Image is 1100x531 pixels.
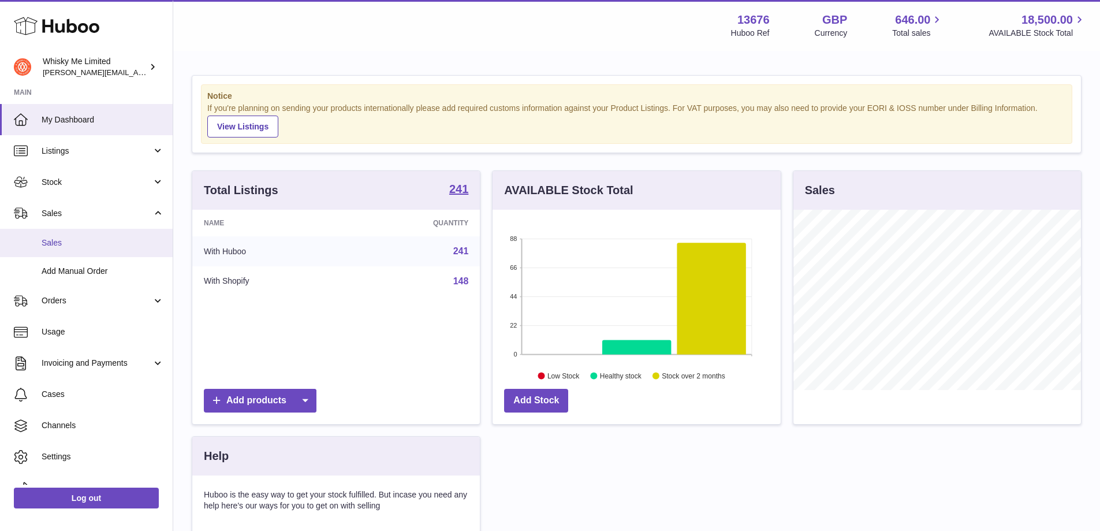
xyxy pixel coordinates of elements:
[204,183,278,198] h3: Total Listings
[42,146,152,157] span: Listings
[192,236,348,266] td: With Huboo
[514,351,517,358] text: 0
[731,28,770,39] div: Huboo Ref
[42,266,164,277] span: Add Manual Order
[547,372,580,380] text: Low Stock
[42,208,152,219] span: Sales
[204,448,229,464] h3: Help
[510,264,517,271] text: 66
[453,276,469,286] a: 148
[204,389,316,413] a: Add products
[510,322,517,329] text: 22
[989,28,1086,39] span: AVAILABLE Stock Total
[892,12,944,39] a: 646.00 Total sales
[42,326,164,337] span: Usage
[207,91,1066,102] strong: Notice
[14,488,159,508] a: Log out
[348,210,480,236] th: Quantity
[42,358,152,369] span: Invoicing and Payments
[504,183,633,198] h3: AVAILABLE Stock Total
[600,372,642,380] text: Healthy stock
[43,68,232,77] span: [PERSON_NAME][EMAIL_ADDRESS][DOMAIN_NAME]
[449,183,468,197] a: 241
[42,420,164,431] span: Channels
[43,56,147,78] div: Whisky Me Limited
[510,293,517,300] text: 44
[822,12,847,28] strong: GBP
[42,482,164,493] span: Returns
[42,237,164,248] span: Sales
[815,28,848,39] div: Currency
[42,389,164,400] span: Cases
[14,58,31,76] img: frances@whiskyshop.com
[892,28,944,39] span: Total sales
[805,183,835,198] h3: Sales
[42,451,164,462] span: Settings
[1021,12,1073,28] span: 18,500.00
[989,12,1086,39] a: 18,500.00 AVAILABLE Stock Total
[737,12,770,28] strong: 13676
[510,235,517,242] text: 88
[42,295,152,306] span: Orders
[204,489,468,511] p: Huboo is the easy way to get your stock fulfilled. But incase you need any help here's our ways f...
[42,114,164,125] span: My Dashboard
[207,116,278,138] a: View Listings
[192,210,348,236] th: Name
[42,177,152,188] span: Stock
[207,103,1066,138] div: If you're planning on sending your products internationally please add required customs informati...
[662,372,725,380] text: Stock over 2 months
[895,12,930,28] span: 646.00
[449,183,468,195] strong: 241
[504,389,568,413] a: Add Stock
[453,246,469,256] a: 241
[192,266,348,296] td: With Shopify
